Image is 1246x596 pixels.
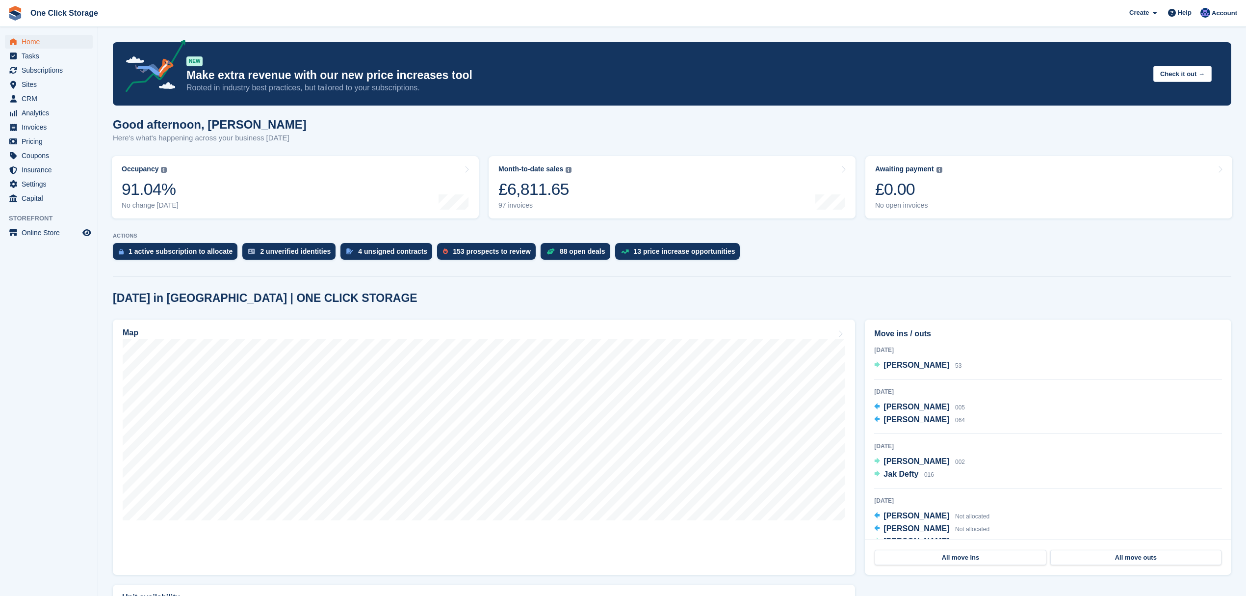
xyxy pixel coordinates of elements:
[498,165,563,173] div: Month-to-date sales
[81,227,93,239] a: Preview store
[883,457,949,465] span: [PERSON_NAME]
[1153,66,1212,82] button: Check it out →
[161,167,167,173] img: icon-info-grey-7440780725fd019a000dd9b08b2336e03edf1995a4989e88bcd33f0948082b44.svg
[566,167,571,173] img: icon-info-grey-7440780725fd019a000dd9b08b2336e03edf1995a4989e88bcd33f0948082b44.svg
[443,248,448,254] img: prospect-51fa495bee0391a8d652442698ab0144808aea92771e9ea1ae160a38d050c398.svg
[22,120,80,134] span: Invoices
[874,456,965,468] a: [PERSON_NAME] 002
[5,49,93,63] a: menu
[22,163,80,177] span: Insurance
[5,135,93,148] a: menu
[955,526,989,533] span: Not allocated
[22,63,80,77] span: Subscriptions
[5,35,93,49] a: menu
[883,403,949,411] span: [PERSON_NAME]
[541,243,615,265] a: 88 open deals
[22,35,80,49] span: Home
[242,243,340,265] a: 2 unverified identities
[883,524,949,533] span: [PERSON_NAME]
[453,247,531,255] div: 153 prospects to review
[119,248,124,255] img: active_subscription_to_allocate_icon-d502201f5373d7db506a760aba3b589e785aa758c864c3986d89f69b8ff3...
[186,56,203,66] div: NEW
[346,248,353,254] img: contract_signature_icon-13c848040528278c33f63329250d36e43548de30e8caae1d1a13099fd9432cc5.svg
[1212,8,1237,18] span: Account
[883,537,949,545] span: [PERSON_NAME]
[883,470,918,478] span: Jak Defty
[874,414,965,427] a: [PERSON_NAME] 064
[955,513,989,520] span: Not allocated
[5,191,93,205] a: menu
[883,512,949,520] span: [PERSON_NAME]
[186,82,1145,93] p: Rooted in industry best practices, but tailored to your subscriptions.
[22,226,80,240] span: Online Store
[248,248,255,254] img: verify_identity-adf6edd0f0f0b5bbfe63781bf79b02c33cf7c696d77639b501bdc392416b5a36.svg
[5,106,93,120] a: menu
[22,106,80,120] span: Analytics
[123,328,138,337] h2: Map
[875,201,942,210] div: No open invoices
[117,40,186,96] img: price-adjustments-announcement-icon-8257ccfd72463d97f412b2fc003d46551f7dbcb40ab6d574587a9cd5c0d94...
[489,156,856,218] a: Month-to-date sales £6,811.65 97 invoices
[874,442,1222,451] div: [DATE]
[875,179,942,199] div: £0.00
[874,510,989,523] a: [PERSON_NAME] Not allocated
[22,92,80,106] span: CRM
[358,247,427,255] div: 4 unsigned contracts
[955,459,965,465] span: 002
[113,320,855,575] a: Map
[129,247,233,255] div: 1 active subscription to allocate
[924,471,934,478] span: 016
[955,404,965,411] span: 005
[875,550,1046,566] a: All move ins
[260,247,331,255] div: 2 unverified identities
[22,135,80,148] span: Pricing
[615,243,745,265] a: 13 price increase opportunities
[112,156,479,218] a: Occupancy 91.04% No change [DATE]
[5,177,93,191] a: menu
[22,78,80,91] span: Sites
[874,536,965,548] a: [PERSON_NAME] 023
[865,156,1232,218] a: Awaiting payment £0.00 No open invoices
[883,415,949,424] span: [PERSON_NAME]
[5,226,93,240] a: menu
[5,63,93,77] a: menu
[113,233,1231,239] p: ACTIONS
[874,496,1222,505] div: [DATE]
[883,361,949,369] span: [PERSON_NAME]
[874,401,965,414] a: [PERSON_NAME] 005
[113,292,417,305] h2: [DATE] in [GEOGRAPHIC_DATA] | ONE CLICK STORAGE
[5,78,93,91] a: menu
[437,243,541,265] a: 153 prospects to review
[498,179,571,199] div: £6,811.65
[498,201,571,210] div: 97 invoices
[5,92,93,106] a: menu
[874,387,1222,396] div: [DATE]
[874,346,1222,354] div: [DATE]
[26,5,102,21] a: One Click Storage
[122,179,179,199] div: 91.04%
[113,133,307,144] p: Here's what's happening across your business [DATE]
[113,118,307,131] h1: Good afternoon, [PERSON_NAME]
[113,243,242,265] a: 1 active subscription to allocate
[634,247,735,255] div: 13 price increase opportunities
[874,523,989,536] a: [PERSON_NAME] Not allocated
[1129,8,1149,18] span: Create
[955,362,961,369] span: 53
[5,163,93,177] a: menu
[874,468,934,481] a: Jak Defty 016
[186,68,1145,82] p: Make extra revenue with our new price increases tool
[875,165,934,173] div: Awaiting payment
[8,6,23,21] img: stora-icon-8386f47178a22dfd0bd8f6a31ec36ba5ce8667c1dd55bd0f319d3a0aa187defe.svg
[955,539,965,545] span: 023
[874,359,961,372] a: [PERSON_NAME] 53
[5,120,93,134] a: menu
[122,201,179,210] div: No change [DATE]
[122,165,158,173] div: Occupancy
[22,191,80,205] span: Capital
[955,417,965,424] span: 064
[1050,550,1221,566] a: All move outs
[9,214,98,223] span: Storefront
[5,149,93,163] a: menu
[621,249,629,254] img: price_increase_opportunities-93ffe204e8149a01c8c9dc8f82e8f89637d9d84a8eef4429ea346261dce0b2c0.svg
[560,247,605,255] div: 88 open deals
